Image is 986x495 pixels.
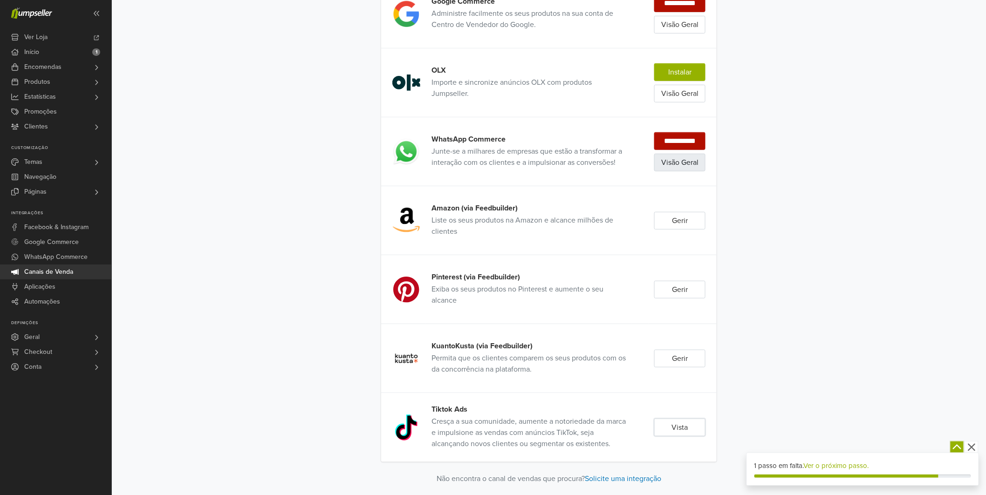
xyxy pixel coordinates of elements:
[654,16,705,34] a: Visão Geral
[290,473,808,484] div: Não encontra o canal de vendas que procura?
[392,75,420,90] img: olx_logo.svg
[392,207,420,235] img: Amazon_logo.png
[24,45,39,60] span: Início
[24,359,41,374] span: Conta
[11,210,111,216] p: Integrações
[654,154,705,171] a: Visão Geral
[24,330,40,345] span: Geral
[24,75,50,89] span: Produtos
[431,8,626,30] div: Administre facilmente os seus produtos na sua conta de Centro de Vendedor do Google.
[92,48,100,56] span: 1
[585,474,661,483] a: Solicite uma integração
[24,30,48,45] span: Ver Loja
[431,66,626,75] h6: OLX
[24,294,60,309] span: Automações
[431,405,626,414] h6: Tiktok Ads
[11,320,111,326] p: Definições
[11,145,111,151] p: Customização
[431,342,626,351] h6: KuantoKusta (via Feedbuilder)
[431,215,626,237] div: Liste os seus produtos na Amazon e alcance milhões de clientes
[392,138,420,166] img: sc_whatsapp_logo.png
[24,89,56,104] span: Estatísticas
[24,170,56,184] span: Navegação
[431,342,626,375] a: KuantoKusta (via Feedbuilder) Permita que os clientes comparem os seus produtos com os da concorr...
[392,414,420,441] img: tiktok_logo.png
[431,135,626,168] a: WhatsApp Commerce Junte-se a milhares de empresas que estão a transformar a interação com os clie...
[24,279,55,294] span: Aplicações
[24,264,73,279] span: Canais de Venda
[654,281,705,298] a: Gerir
[431,135,626,144] h6: WhatsApp Commerce
[654,419,705,436] a: Vista
[24,155,42,170] span: Temas
[654,212,705,230] a: Gerir
[431,405,626,449] a: Tiktok Ads Cresça a sua comunidade, aumente a notoriedade da marca e impulsione as vendas com anú...
[431,416,626,449] div: Cresça a sua comunidade, aumente a notoriedade da marca e impulsione as vendas com anúncios TikTo...
[431,273,626,306] a: Pinterest (via Feedbuilder) Exiba os seus produtos no Pinterest e aumente o seu alcance
[24,220,89,235] span: Facebook & Instagram
[431,353,626,375] div: Permita que os clientes comparem os seus produtos com os da concorrência na plataforma.
[431,204,626,237] a: Amazon (via Feedbuilder) Liste os seus produtos na Amazon e alcance milhões de clientes
[654,63,705,81] a: Instalar
[431,273,626,282] h6: Pinterest (via Feedbuilder)
[754,461,971,471] div: 1 passo em falta.
[431,284,626,306] div: Exiba os seus produtos no Pinterest e aumente o seu alcance
[654,350,705,367] a: Gerir
[24,119,48,134] span: Clientes
[392,345,420,373] img: KuantoKusta_logo.png
[804,461,869,470] a: Ver o próximo passo.
[431,204,626,213] h6: Amazon (via Feedbuilder)
[431,146,626,168] div: Junte-se a milhares de empresas que estão a transformar a interação com os clientes e a impulsion...
[392,276,420,304] img: Pinterest_logo.svg
[24,250,88,264] span: WhatsApp Commerce
[431,77,626,99] div: Importe e sincronize anúncios OLX com produtos Jumpseller.
[24,345,52,359] span: Checkout
[431,66,626,99] a: OLX Importe e sincronize anúncios OLX com produtos Jumpseller.
[24,184,47,199] span: Páginas
[24,104,57,119] span: Promoções
[24,235,79,250] span: Google Commerce
[24,60,62,75] span: Encomendas
[654,85,705,102] a: Visão Geral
